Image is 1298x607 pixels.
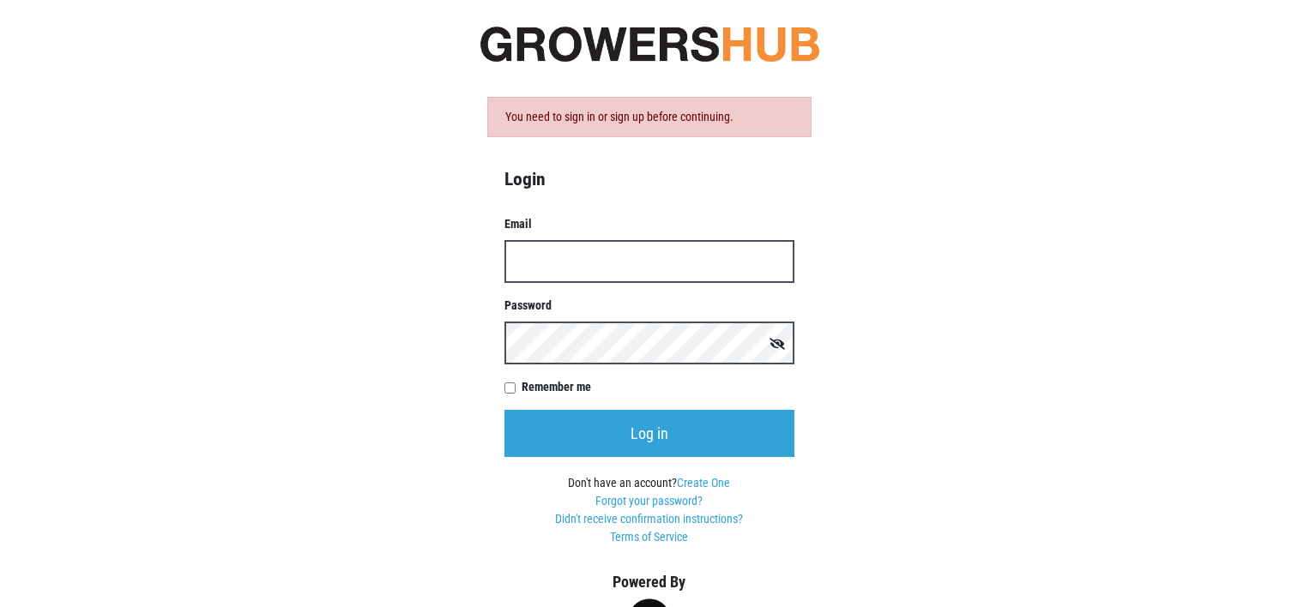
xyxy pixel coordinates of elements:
a: Terms of Service [610,530,688,544]
label: Password [504,297,794,315]
a: Forgot your password? [595,494,703,508]
img: original-fc7597fdc6adbb9d0e2ae620e786d1a2.jpg [478,21,821,66]
h5: Powered By [478,573,821,592]
a: Create One [677,476,730,490]
label: Remember me [522,378,794,396]
a: Didn't receive confirmation instructions? [555,512,743,526]
h4: Login [504,168,794,190]
input: Log in [504,410,794,457]
div: Don't have an account? [504,474,794,546]
div: You need to sign in or sign up before continuing. [487,97,812,137]
label: Email [504,215,794,233]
